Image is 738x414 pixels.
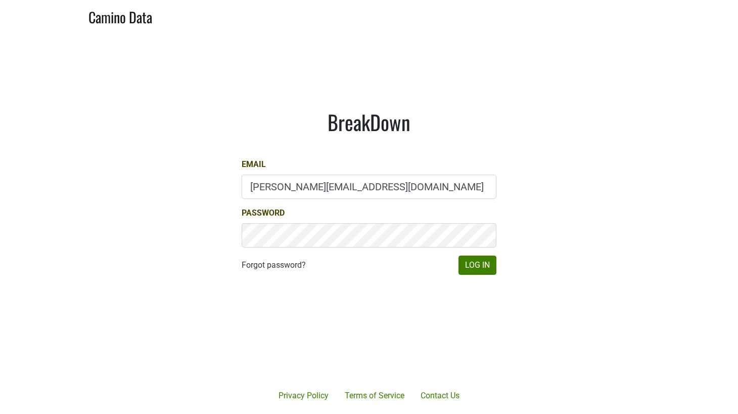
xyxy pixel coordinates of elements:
[242,207,285,219] label: Password
[242,259,306,271] a: Forgot password?
[412,386,468,406] a: Contact Us
[88,4,152,28] a: Camino Data
[337,386,412,406] a: Terms of Service
[242,158,266,171] label: Email
[270,386,337,406] a: Privacy Policy
[242,110,496,134] h1: BreakDown
[458,256,496,275] button: Log In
